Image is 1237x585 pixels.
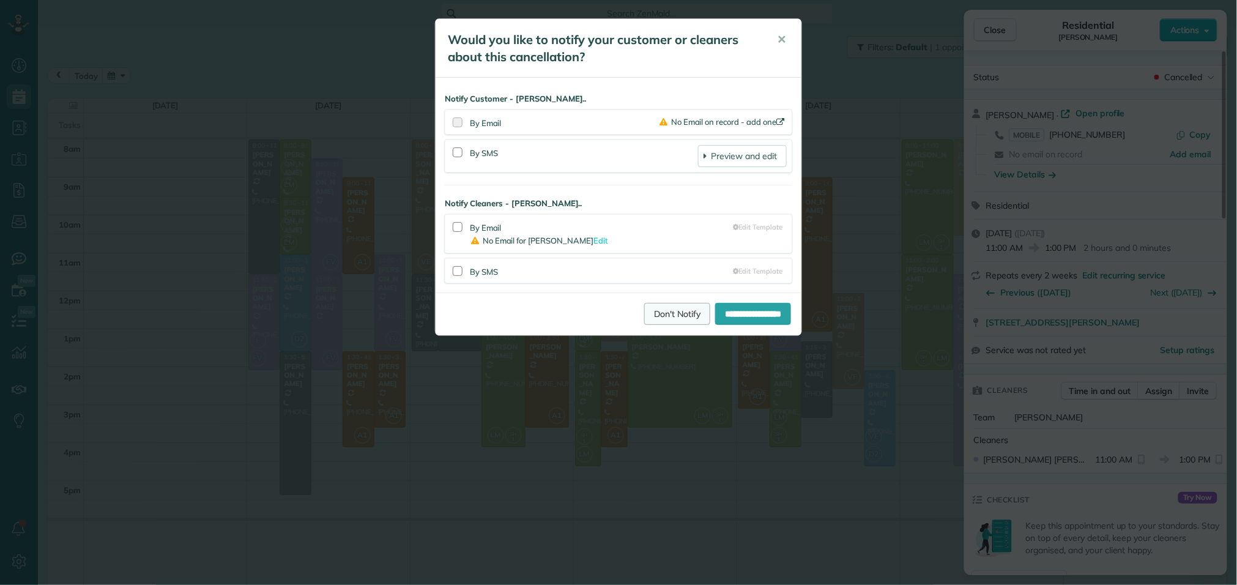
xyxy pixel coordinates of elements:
a: No Email on record - add one [659,117,787,127]
div: No Email for [PERSON_NAME] [470,234,734,248]
strong: Notify Cleaners - [PERSON_NAME].. [445,198,792,209]
a: Edit Template [734,266,782,276]
a: Edit Template [734,222,782,232]
div: By Email [470,220,734,248]
div: By SMS [470,264,734,278]
div: By Email [470,117,659,129]
h5: Would you like to notify your customer or cleaners about this cancellation? [448,31,760,65]
strong: Notify Customer - [PERSON_NAME].. [445,93,792,105]
a: Edit [593,236,608,245]
a: Don't Notify [644,303,710,325]
span: ✕ [777,32,786,47]
div: By SMS [470,145,698,167]
a: Preview and edit [698,145,787,167]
